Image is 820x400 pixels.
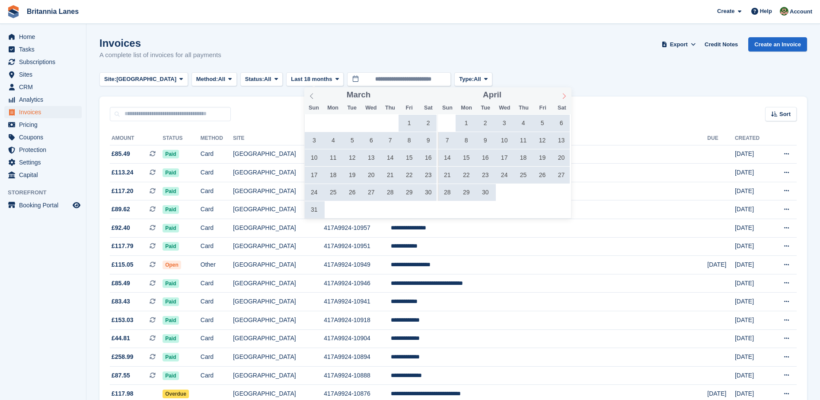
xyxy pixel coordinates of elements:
[363,184,380,201] span: March 27, 2024
[163,334,179,343] span: Paid
[370,90,398,100] input: Year
[420,132,437,149] span: March 9, 2024
[264,75,271,84] span: All
[553,132,570,149] span: April 13, 2024
[344,132,361,149] span: March 5, 2024
[534,167,551,184] span: April 26, 2024
[201,274,233,293] td: Card
[196,75,218,84] span: Method:
[163,168,179,177] span: Paid
[201,311,233,330] td: Card
[4,119,82,131] a: menu
[735,274,770,293] td: [DATE]
[233,182,324,200] td: [GEOGRAPHIC_DATA]
[201,200,233,219] td: Card
[19,81,71,93] span: CRM
[735,145,770,164] td: [DATE]
[401,132,418,149] span: March 8, 2024
[240,72,283,87] button: Status: All
[233,311,324,330] td: [GEOGRAPHIC_DATA]
[4,81,82,93] a: menu
[163,224,179,232] span: Paid
[735,329,770,348] td: [DATE]
[163,187,179,196] span: Paid
[245,75,264,84] span: Status:
[514,105,533,111] span: Thu
[99,50,221,60] p: A complete list of invoices for all payments
[191,72,237,87] button: Method: All
[324,293,391,311] td: 417A9924-10941
[534,115,551,132] span: April 5, 2024
[344,167,361,184] span: March 19, 2024
[19,31,71,43] span: Home
[218,75,225,84] span: All
[112,168,134,177] span: £113.24
[790,7,812,16] span: Account
[496,115,513,132] span: April 3, 2024
[382,167,399,184] span: March 21, 2024
[325,167,341,184] span: March 18, 2024
[735,182,770,200] td: [DATE]
[233,237,324,256] td: [GEOGRAPHIC_DATA]
[201,164,233,182] td: Card
[112,260,134,269] span: £115.05
[324,311,391,330] td: 417A9924-10918
[474,75,481,84] span: All
[291,75,332,84] span: Last 18 months
[306,201,322,218] span: March 31, 2024
[324,274,391,293] td: 417A9924-10946
[19,56,71,68] span: Subscriptions
[19,169,71,181] span: Capital
[71,200,82,210] a: Preview store
[735,200,770,219] td: [DATE]
[342,105,361,111] span: Tue
[324,219,391,238] td: 417A9924-10957
[401,167,418,184] span: March 22, 2024
[515,149,532,166] span: April 18, 2024
[112,205,130,214] span: £89.62
[325,132,341,149] span: March 4, 2024
[363,167,380,184] span: March 20, 2024
[233,145,324,164] td: [GEOGRAPHIC_DATA]
[457,105,476,111] span: Mon
[201,182,233,200] td: Card
[534,132,551,149] span: April 12, 2024
[233,164,324,182] td: [GEOGRAPHIC_DATA]
[344,184,361,201] span: March 26, 2024
[233,348,324,367] td: [GEOGRAPHIC_DATA]
[717,7,734,16] span: Create
[112,352,134,361] span: £258.99
[735,132,770,145] th: Created
[476,105,495,111] span: Tue
[7,5,20,18] img: stora-icon-8386f47178a22dfd0bd8f6a31ec36ba5ce8667c1dd55bd0f319d3a0aa187defe.svg
[380,105,399,111] span: Thu
[112,279,130,288] span: £85.49
[495,105,514,111] span: Wed
[99,72,188,87] button: Site: [GEOGRAPHIC_DATA]
[233,256,324,274] td: [GEOGRAPHIC_DATA]
[735,366,770,385] td: [DATE]
[233,132,324,145] th: Site
[477,115,494,132] span: April 2, 2024
[515,167,532,184] span: April 25, 2024
[780,7,788,16] img: Sam Wooldridge
[439,149,456,166] span: April 14, 2024
[439,132,456,149] span: April 7, 2024
[325,184,341,201] span: March 25, 2024
[19,106,71,118] span: Invoices
[163,316,179,325] span: Paid
[496,149,513,166] span: April 17, 2024
[735,348,770,367] td: [DATE]
[735,219,770,238] td: [DATE]
[112,334,130,343] span: £44.81
[233,366,324,385] td: [GEOGRAPHIC_DATA]
[4,43,82,55] a: menu
[496,132,513,149] span: April 10, 2024
[420,167,437,184] span: March 23, 2024
[286,72,344,87] button: Last 18 months
[459,75,474,84] span: Type:
[496,167,513,184] span: April 24, 2024
[382,132,399,149] span: March 7, 2024
[110,132,163,145] th: Amount
[533,105,552,111] span: Fri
